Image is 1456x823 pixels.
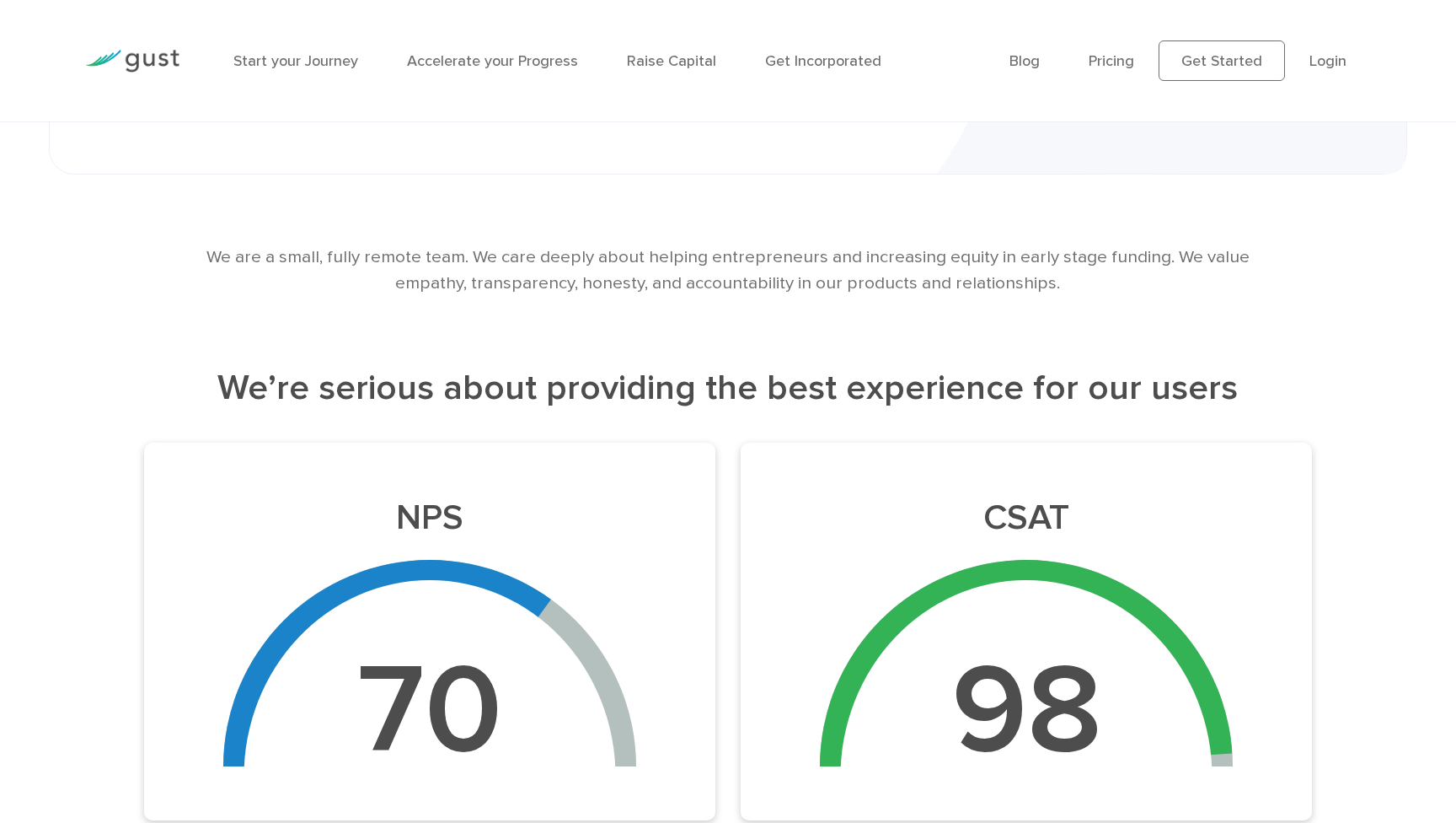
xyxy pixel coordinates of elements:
[357,636,502,786] h3: 70
[627,52,716,70] a: Raise Capital
[233,52,358,70] a: Start your Journey
[158,497,702,539] h3: NPS
[754,497,1298,539] h3: CSAT
[185,244,1272,296] p: We are a small, fully remote team. We care deeply about helping entrepreneurs and increasing equi...
[407,52,578,70] a: Accelerate your Progress
[1159,40,1285,81] a: Get Started
[144,365,1313,412] h2: We’re serious about providing the best experience for our users
[765,52,881,70] a: Get Incorporated
[1009,52,1040,70] a: Blog
[85,50,179,73] img: Gust Logo
[951,636,1102,786] h3: 98
[1309,52,1346,70] a: Login
[1089,52,1134,70] a: Pricing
